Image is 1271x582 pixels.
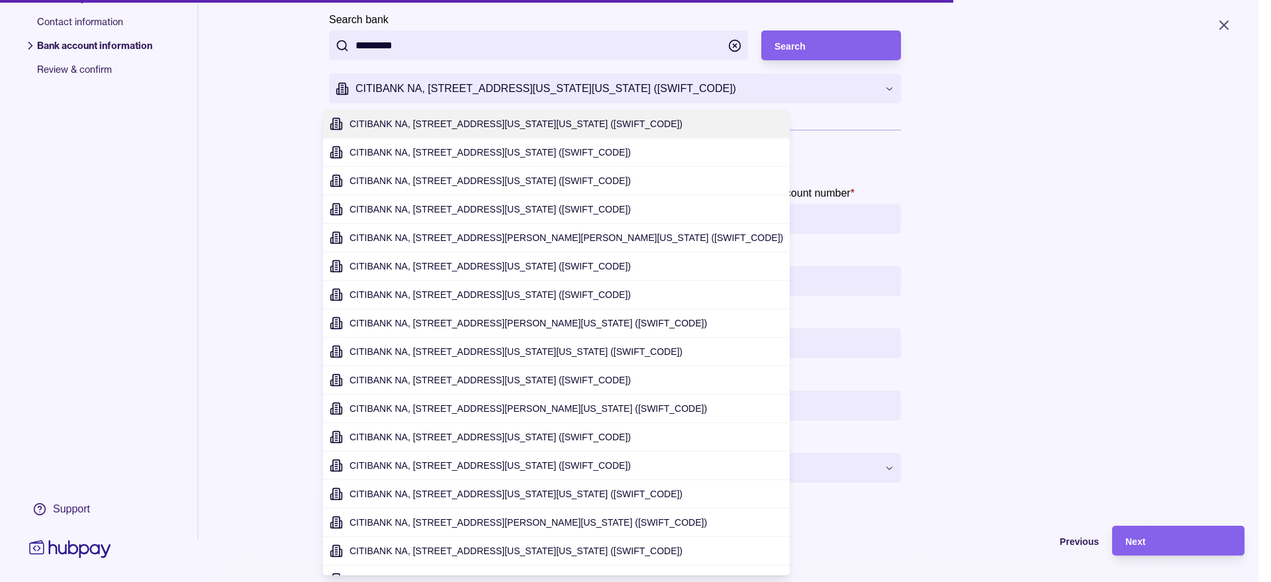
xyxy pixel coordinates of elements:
span: CITIBANK NA, [STREET_ADDRESS][US_STATE] ([SWIFT_CODE]) [350,432,631,442]
span: Previous [1060,536,1099,547]
span: CITIBANK NA, [STREET_ADDRESS][US_STATE] ([SWIFT_CODE]) [350,147,631,158]
span: CITIBANK NA, [STREET_ADDRESS][US_STATE] ([SWIFT_CODE]) [350,289,631,300]
span: CITIBANK NA, [STREET_ADDRESS][US_STATE][US_STATE] ([SWIFT_CODE]) [350,546,683,556]
span: CITIBANK NA, [STREET_ADDRESS][US_STATE][US_STATE] ([SWIFT_CODE]) [350,489,683,499]
span: CITIBANK NA, [STREET_ADDRESS][PERSON_NAME][PERSON_NAME][US_STATE] ([SWIFT_CODE]) [350,232,783,243]
span: Next [1125,536,1145,547]
span: CITIBANK NA, [STREET_ADDRESS][US_STATE] ([SWIFT_CODE]) [350,204,631,215]
span: CITIBANK NA, [STREET_ADDRESS][US_STATE][US_STATE] ([SWIFT_CODE]) [350,119,683,129]
span: CITIBANK NA, [STREET_ADDRESS][US_STATE] ([SWIFT_CODE]) [350,261,631,271]
span: CITIBANK NA, [STREET_ADDRESS][US_STATE] ([SWIFT_CODE]) [350,175,631,186]
span: CITIBANK NA, [STREET_ADDRESS][US_STATE][US_STATE] ([SWIFT_CODE]) [350,346,683,357]
span: CITIBANK NA, [STREET_ADDRESS][US_STATE] ([SWIFT_CODE]) [350,460,631,471]
span: CITIBANK NA, [STREET_ADDRESS][PERSON_NAME][US_STATE] ([SWIFT_CODE]) [350,318,707,328]
span: CITIBANK NA, [STREET_ADDRESS][PERSON_NAME][US_STATE] ([SWIFT_CODE]) [350,403,707,414]
span: CITIBANK NA, [STREET_ADDRESS][PERSON_NAME][US_STATE] ([SWIFT_CODE]) [350,517,707,528]
span: CITIBANK NA, [STREET_ADDRESS][US_STATE] ([SWIFT_CODE]) [350,375,631,385]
